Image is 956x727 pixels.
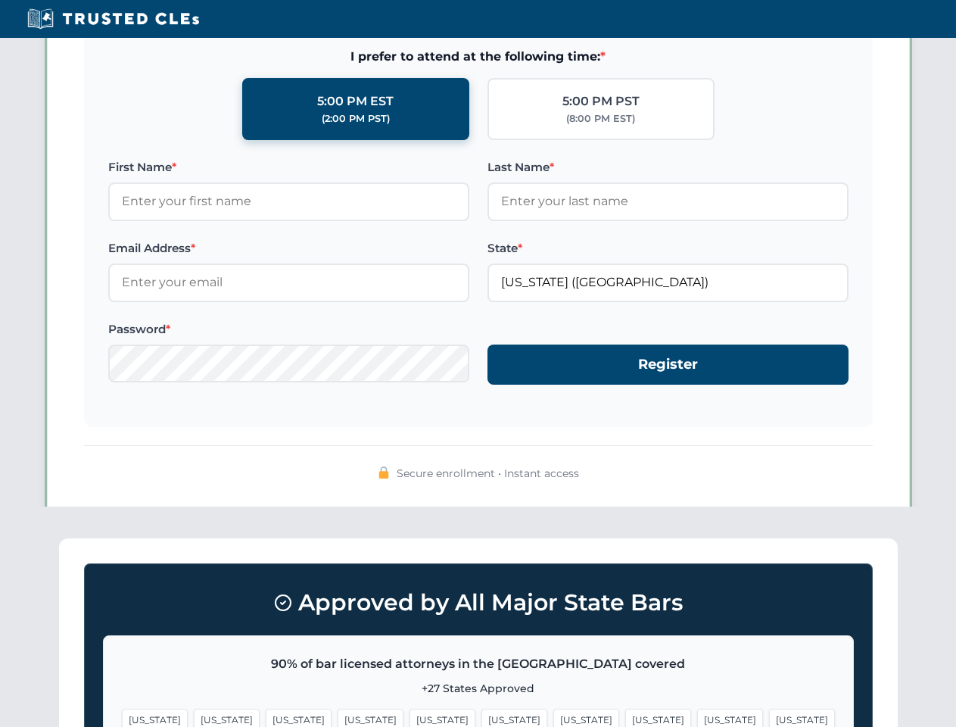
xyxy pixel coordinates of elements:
[108,264,469,301] input: Enter your email
[108,158,469,176] label: First Name
[103,582,854,623] h3: Approved by All Major State Bars
[378,466,390,479] img: 🔒
[487,158,849,176] label: Last Name
[108,320,469,339] label: Password
[487,183,849,220] input: Enter your last name
[566,111,635,126] div: (8:00 PM EST)
[122,654,835,674] p: 90% of bar licensed attorneys in the [GEOGRAPHIC_DATA] covered
[487,239,849,257] label: State
[322,111,390,126] div: (2:00 PM PST)
[317,92,394,111] div: 5:00 PM EST
[23,8,204,30] img: Trusted CLEs
[487,264,849,301] input: Florida (FL)
[108,47,849,67] span: I prefer to attend at the following time:
[487,345,849,385] button: Register
[397,465,579,482] span: Secure enrollment • Instant access
[108,239,469,257] label: Email Address
[562,92,640,111] div: 5:00 PM PST
[108,183,469,220] input: Enter your first name
[122,680,835,697] p: +27 States Approved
